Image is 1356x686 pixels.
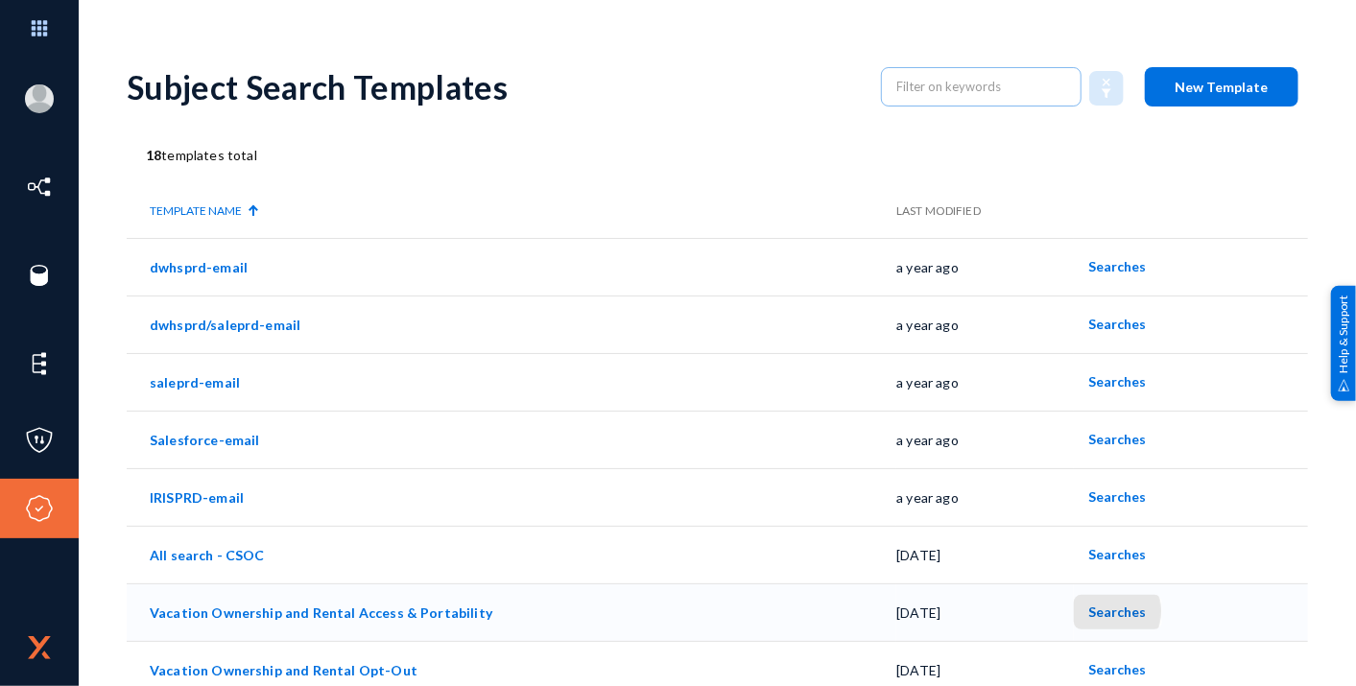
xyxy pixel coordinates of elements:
[150,317,300,333] a: dwhsprd/saleprd-email
[896,296,1073,353] td: a year ago
[1074,365,1162,399] button: Searches
[896,526,1073,583] td: [DATE]
[1074,537,1162,572] button: Searches
[150,202,896,220] div: Template Name
[1074,480,1162,514] button: Searches
[897,72,1066,101] input: Filter on keywords
[1089,373,1147,390] span: Searches
[1331,285,1356,400] div: Help & Support
[1176,79,1269,95] span: New Template
[1338,379,1350,391] img: help_support.svg
[1089,546,1147,562] span: Searches
[150,432,260,448] a: Salesforce-email
[1089,603,1147,620] span: Searches
[1074,307,1162,342] button: Searches
[25,84,54,113] img: blank-profile-picture.png
[11,8,68,49] img: app launcher
[1145,67,1298,106] button: New Template
[1074,249,1162,284] button: Searches
[146,147,161,163] b: 18
[896,583,1073,641] td: [DATE]
[1089,488,1147,505] span: Searches
[896,353,1073,411] td: a year ago
[127,67,862,106] div: Subject Search Templates
[1089,258,1147,274] span: Searches
[150,489,244,506] a: IRISPRD-email
[1089,316,1147,332] span: Searches
[1089,661,1147,677] span: Searches
[25,426,54,455] img: icon-policies.svg
[150,604,492,621] a: Vacation Ownership and Rental Access & Portability
[25,261,54,290] img: icon-sources.svg
[25,494,54,523] img: icon-compliance.svg
[896,238,1073,296] td: a year ago
[1074,595,1162,629] button: Searches
[25,349,54,378] img: icon-elements.svg
[25,173,54,201] img: icon-inventory.svg
[896,184,1073,238] th: Last Modified
[150,547,265,563] a: All search - CSOC
[150,202,242,220] div: Template Name
[1089,431,1147,447] span: Searches
[150,662,417,678] a: Vacation Ownership and Rental Opt-Out
[127,145,1308,165] div: templates total
[150,374,240,390] a: saleprd-email
[896,411,1073,468] td: a year ago
[896,468,1073,526] td: a year ago
[1074,422,1162,457] button: Searches
[150,259,248,275] a: dwhsprd-email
